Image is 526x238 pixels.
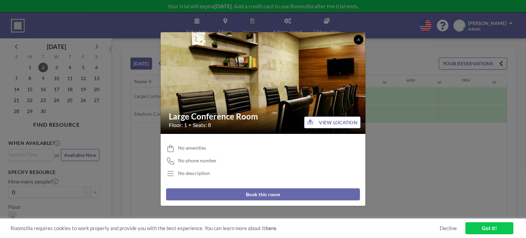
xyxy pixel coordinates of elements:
a: here. [265,225,277,231]
span: Seats: 8 [193,122,211,128]
a: Decline [440,225,457,231]
button: Book this room [166,188,360,200]
button: VIEW LOCATION [304,116,361,128]
h2: Large Conference Room [169,111,358,122]
span: No amenities [178,145,206,151]
span: Floor: 1 [169,122,187,128]
span: No phone number [178,158,217,164]
a: Got it! [465,222,513,234]
div: No description [178,170,210,176]
span: Roomzilla requires cookies to work properly and provide you with the best experience. You can lea... [11,225,440,231]
span: • [189,122,191,127]
img: 537.jpg [161,14,366,151]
